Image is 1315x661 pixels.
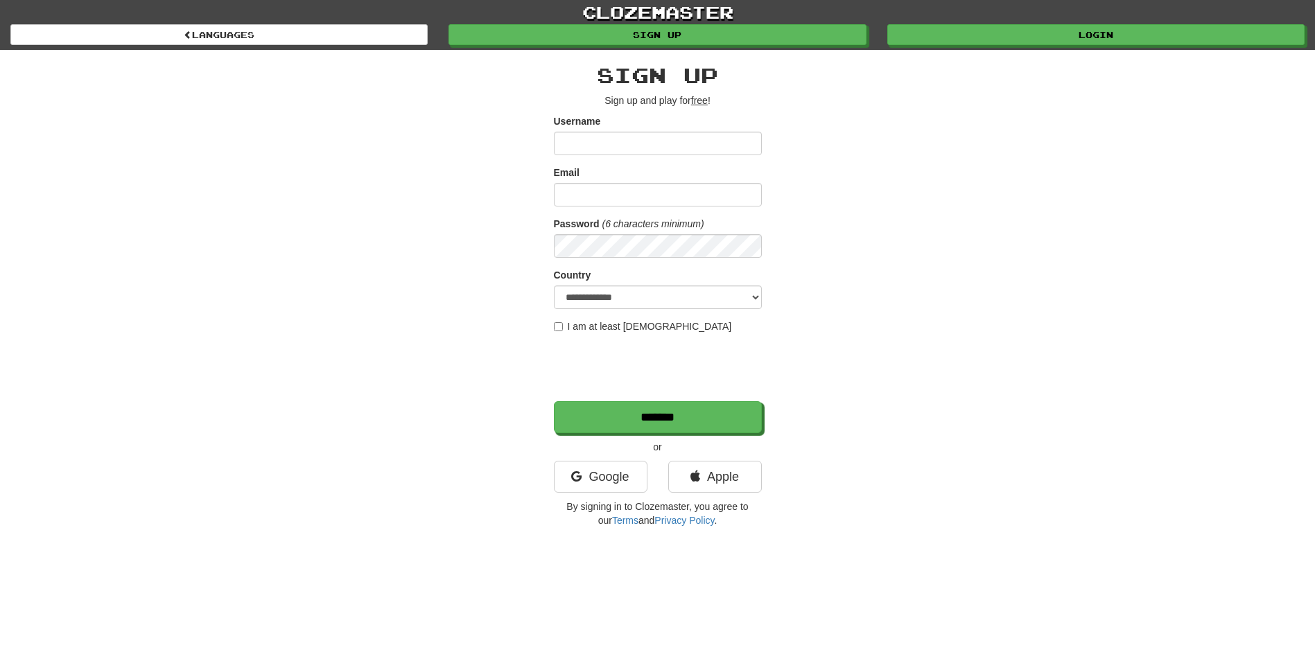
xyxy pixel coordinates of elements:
label: Password [554,217,600,231]
a: Privacy Policy [654,515,714,526]
p: Sign up and play for ! [554,94,762,107]
label: Country [554,268,591,282]
p: By signing in to Clozemaster, you agree to our and . [554,500,762,527]
a: Sign up [449,24,866,45]
u: free [691,95,708,106]
iframe: reCAPTCHA [554,340,765,394]
em: (6 characters minimum) [602,218,704,229]
label: I am at least [DEMOGRAPHIC_DATA] [554,319,732,333]
a: Terms [612,515,638,526]
a: Google [554,461,647,493]
input: I am at least [DEMOGRAPHIC_DATA] [554,322,563,331]
label: Email [554,166,580,179]
p: or [554,440,762,454]
label: Username [554,114,601,128]
a: Languages [10,24,428,45]
a: Apple [668,461,762,493]
a: Login [887,24,1305,45]
h2: Sign up [554,64,762,87]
